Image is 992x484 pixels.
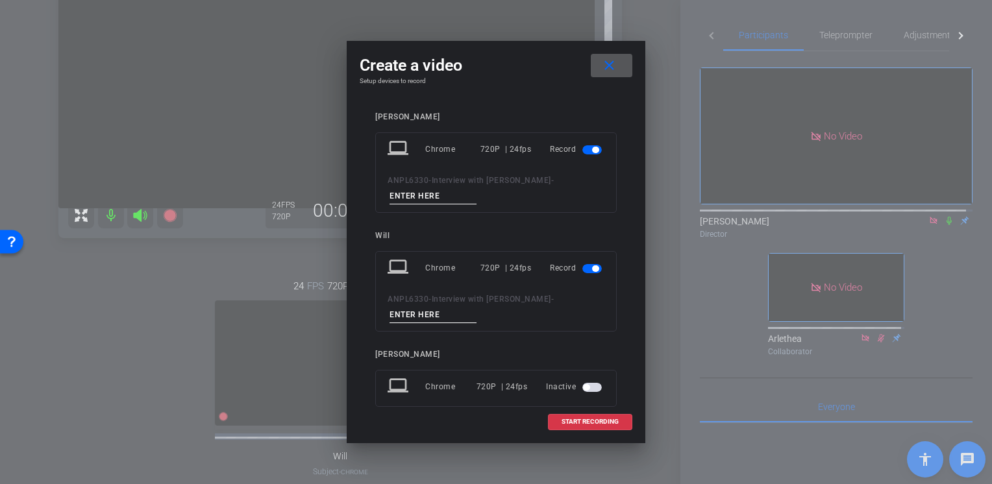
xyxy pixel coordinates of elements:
[432,295,551,304] span: Interview with [PERSON_NAME]
[477,375,528,398] div: 720P | 24fps
[390,188,477,204] input: ENTER HERE
[480,256,532,280] div: 720P | 24fps
[562,418,619,425] span: START RECORDING
[388,256,411,280] mat-icon: laptop
[551,176,554,185] span: -
[432,176,551,185] span: Interview with [PERSON_NAME]
[388,176,428,185] span: ANPL6330
[388,295,428,304] span: ANPL6330
[425,256,480,280] div: Chrome
[375,112,617,122] div: [PERSON_NAME]
[388,375,411,398] mat-icon: laptop
[480,138,532,161] div: 720P | 24fps
[550,138,604,161] div: Record
[551,295,554,304] span: -
[428,176,432,185] span: -
[390,307,477,323] input: ENTER HERE
[550,256,604,280] div: Record
[360,77,632,85] h4: Setup devices to record
[425,138,480,161] div: Chrome
[425,375,477,398] div: Chrome
[375,231,617,241] div: Will
[546,375,604,398] div: Inactive
[548,414,632,430] button: START RECORDING
[428,295,432,304] span: -
[360,54,632,77] div: Create a video
[375,350,617,359] div: [PERSON_NAME]
[388,138,411,161] mat-icon: laptop
[601,58,617,74] mat-icon: close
